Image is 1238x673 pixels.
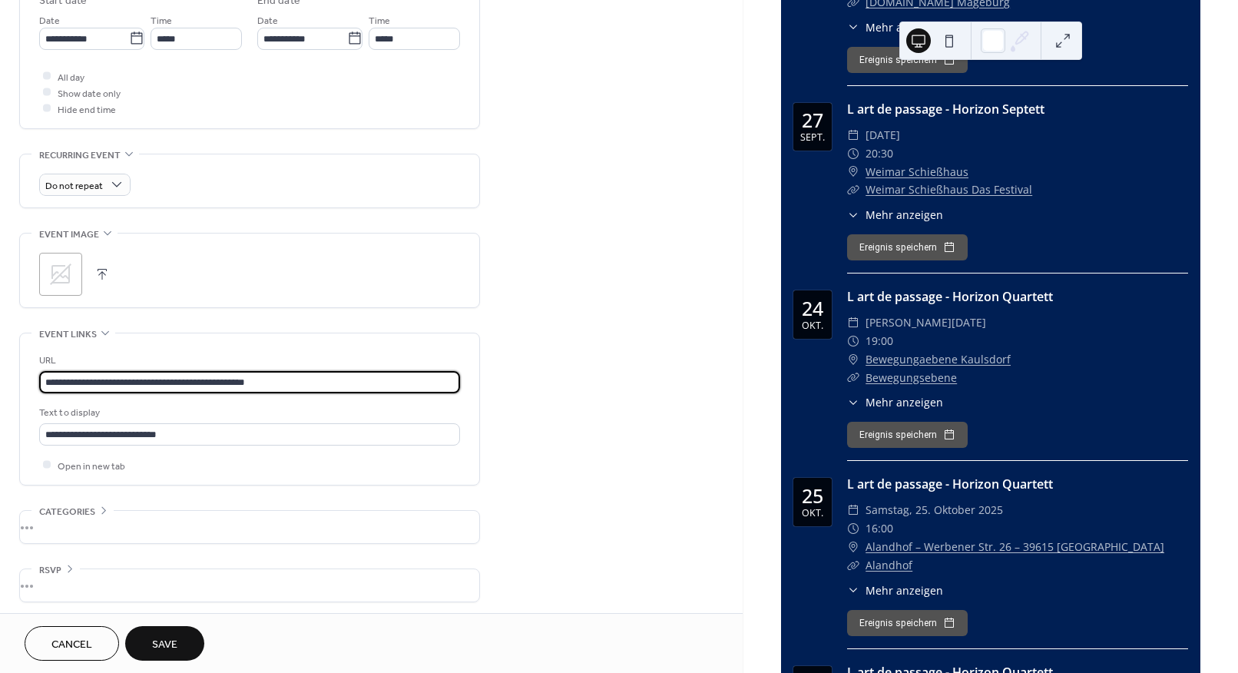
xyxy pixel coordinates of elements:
[39,405,457,421] div: Text to display
[58,85,121,101] span: Show date only
[866,582,943,598] span: Mehr anzeigen
[866,19,943,35] span: Mehr anzeigen
[866,558,912,572] a: Alandhof
[39,504,95,520] span: Categories
[866,182,1032,197] a: Weimar Schießhaus Das Festival
[151,12,172,28] span: Time
[847,207,943,223] button: ​Mehr anzeigen
[847,476,1053,492] a: L art de passage - Horizon Quartett
[257,12,278,28] span: Date
[847,332,859,350] div: ​
[866,501,1003,519] span: Samstag, 25. Oktober 2025
[39,353,457,369] div: URL
[866,313,986,332] span: [PERSON_NAME][DATE]
[39,327,97,343] span: Event links
[847,519,859,538] div: ​
[802,486,823,506] div: 25
[847,234,968,260] button: Ereignis speichern
[847,101,1044,118] a: L art de passage - Horizon Septett
[847,19,859,35] div: ​
[369,12,390,28] span: Time
[802,111,823,130] div: 27
[58,458,125,474] span: Open in new tab
[51,637,92,653] span: Cancel
[847,394,943,410] button: ​Mehr anzeigen
[866,519,893,538] span: 16:00
[866,538,1164,556] a: Alandhof – Werbener Str. 26 – 39615 [GEOGRAPHIC_DATA]
[39,12,60,28] span: Date
[800,133,825,143] div: Sept.
[39,253,82,296] div: ;
[39,227,99,243] span: Event image
[847,126,859,144] div: ​
[802,299,823,318] div: 24
[847,350,859,369] div: ​
[20,511,479,543] div: •••
[39,148,121,164] span: Recurring event
[866,144,893,163] span: 20:30
[802,509,823,519] div: Okt.
[847,19,943,35] button: ​Mehr anzeigen
[847,582,943,598] button: ​Mehr anzeigen
[847,163,859,181] div: ​
[45,177,103,194] span: Do not repeat
[847,422,968,448] button: Ereignis speichern
[866,332,893,350] span: 19:00
[847,610,968,636] button: Ereignis speichern
[847,394,859,410] div: ​
[847,47,968,73] button: Ereignis speichern
[847,556,859,575] div: ​
[39,562,61,579] span: RSVP
[866,163,968,181] a: Weimar Schießhaus
[847,144,859,163] div: ​
[25,626,119,661] button: Cancel
[152,637,177,653] span: Save
[866,126,900,144] span: [DATE]
[847,288,1053,305] a: L art de passage - Horizon Quartett
[802,321,823,331] div: Okt.
[847,538,859,556] div: ​
[847,369,859,387] div: ​
[866,207,943,223] span: Mehr anzeigen
[58,69,84,85] span: All day
[58,101,116,118] span: Hide end time
[866,350,1011,369] a: Bewegungaebene Kaulsdorf
[847,582,859,598] div: ​
[847,181,859,199] div: ​
[866,370,957,385] a: Bewegungsebene
[866,394,943,410] span: Mehr anzeigen
[20,569,479,602] div: •••
[847,501,859,519] div: ​
[847,313,859,332] div: ​
[847,207,859,223] div: ​
[125,626,204,661] button: Save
